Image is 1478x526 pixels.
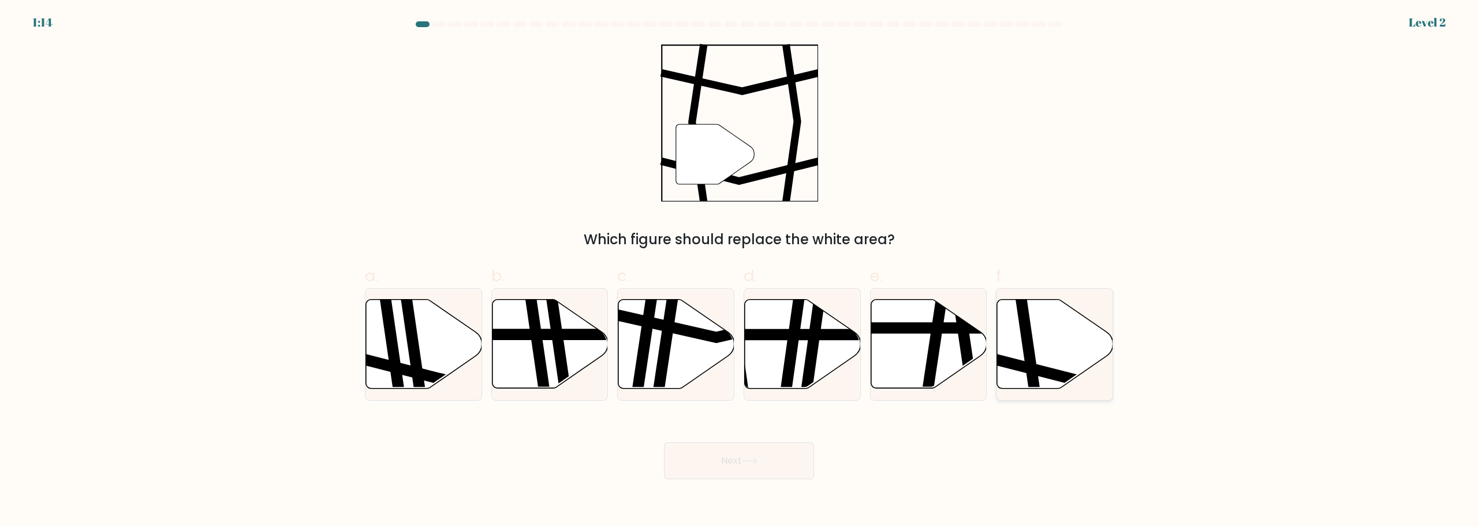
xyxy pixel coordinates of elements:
span: e. [870,264,883,287]
span: f. [996,264,1004,287]
span: a. [365,264,379,287]
g: " [676,124,755,184]
span: b. [491,264,505,287]
div: Which figure should replace the white area? [372,229,1106,250]
div: 1:14 [32,14,53,31]
span: d. [744,264,757,287]
span: c. [617,264,630,287]
div: Level 2 [1409,14,1446,31]
button: Next [664,442,814,479]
